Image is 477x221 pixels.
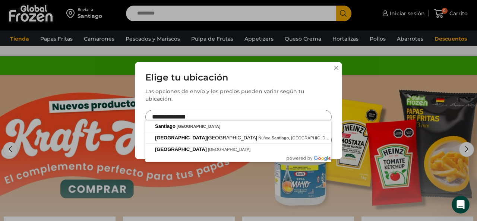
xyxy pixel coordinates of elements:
[155,146,207,152] span: [GEOGRAPHIC_DATA]
[258,136,334,140] span: Ñuñoa, , [GEOGRAPHIC_DATA]
[177,124,221,129] span: [GEOGRAPHIC_DATA]
[272,136,289,140] span: Santiago
[145,88,332,102] div: Las opciones de envío y los precios pueden variar según tu ubicación.
[452,196,470,214] iframe: Intercom live chat
[155,123,176,129] span: Santiago
[155,135,207,141] span: [GEOGRAPHIC_DATA]
[208,147,251,152] span: [GEOGRAPHIC_DATA]
[145,72,332,83] h3: Elige tu ubicación
[155,135,258,141] span: [GEOGRAPHIC_DATA]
